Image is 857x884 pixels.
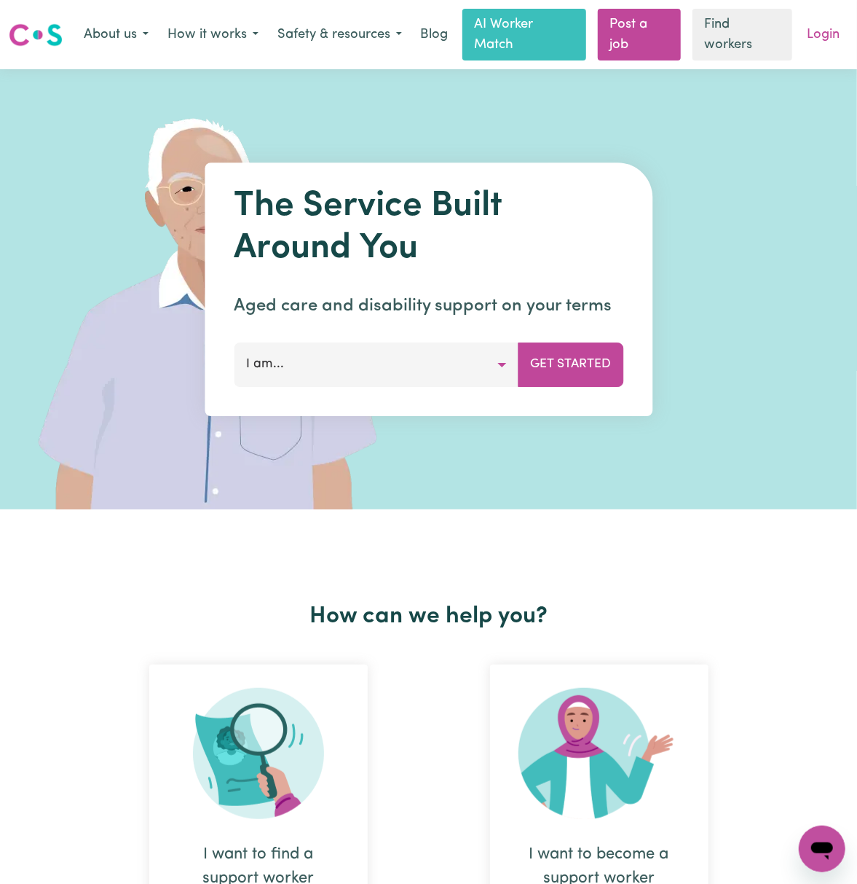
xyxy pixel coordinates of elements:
img: Become Worker [518,688,680,819]
a: Find workers [692,9,792,60]
a: Post a job [598,9,681,60]
a: AI Worker Match [462,9,586,60]
img: Search [193,688,324,819]
button: Get Started [518,343,623,387]
button: How it works [158,20,268,50]
a: Careseekers logo [9,18,63,52]
button: I am... [234,343,518,387]
p: Aged care and disability support on your terms [234,294,623,320]
iframe: Button to launch messaging window [799,826,845,872]
a: Blog [411,19,457,51]
a: Login [798,19,848,51]
h2: How can we help you? [88,603,770,630]
button: Safety & resources [268,20,411,50]
img: Careseekers logo [9,22,63,48]
button: About us [74,20,158,50]
h1: The Service Built Around You [234,186,623,270]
